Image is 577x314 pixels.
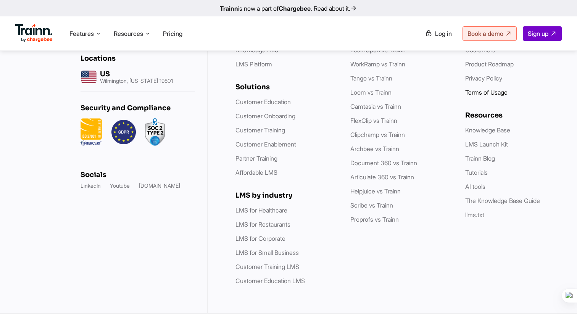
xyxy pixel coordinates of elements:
a: LMS for Small Business [235,249,299,256]
a: Affordable LMS [235,169,277,176]
a: llms.txt [465,211,484,219]
a: Trainn Blog [465,155,495,162]
a: Helpjuice vs Trainn [350,187,401,195]
p: Wilmington, [US_STATE] 19801 [100,78,173,84]
iframe: Chat Widget [539,277,577,314]
h6: Socials [81,171,195,179]
h6: US [100,70,173,78]
a: Loom vs Trainn [350,89,392,96]
h6: Security and Compliance [81,104,195,112]
a: LearnUpon vs Trainn [350,46,406,54]
span: Resources [114,29,143,38]
a: Proprofs vs Trainn [350,216,399,223]
a: AI tools [465,183,485,190]
a: Customers [465,46,495,54]
a: Clipchamp vs Trainn [350,131,405,138]
a: Archbee vs Trainn [350,145,399,153]
a: Book a demo [463,26,517,41]
h6: Locations [81,54,195,63]
img: Trainn Logo [15,24,53,42]
h6: LMS by industry [235,191,335,200]
a: Pricing [163,30,182,37]
a: Partner Training [235,155,277,162]
a: LinkedIn [81,182,101,190]
a: Customer Enablement [235,140,296,148]
a: LMS Platform [235,60,272,68]
b: Chargebee [279,5,311,12]
a: Customer Education LMS [235,277,305,285]
a: Privacy Policy [465,74,502,82]
b: Trainn [220,5,238,12]
a: Articulate 360 vs Trainn [350,173,414,181]
span: Features [69,29,94,38]
span: Sign up [528,30,548,37]
a: Customer Onboarding [235,112,295,120]
a: Product Roadmap [465,60,514,68]
a: Youtube [110,182,130,190]
a: Knowledge Hub [235,46,278,54]
a: Sign up [523,26,562,41]
span: Log in [435,30,452,37]
img: ISO [81,118,102,146]
a: Knowledge Base [465,126,510,134]
a: Terms of Usage [465,89,508,96]
a: LMS for Corporate [235,235,285,242]
a: Customer Education [235,98,291,106]
img: GDPR.png [111,118,136,146]
a: LMS for Healthcare [235,206,287,214]
h6: Resources [465,111,565,119]
a: Camtasia vs Trainn [350,103,401,110]
img: soc2 [145,118,165,146]
a: Customer Training [235,126,285,134]
h6: Solutions [235,83,335,91]
a: LMS for Restaurants [235,221,290,228]
a: FlexClip vs Trainn [350,117,397,124]
a: Tango vs Trainn [350,74,392,82]
img: us headquarters [81,69,97,85]
a: Scribe vs Trainn [350,201,393,209]
a: Customer Training LMS [235,263,299,271]
a: LMS Launch Kit [465,140,508,148]
a: Tutorials [465,169,488,176]
span: Book a demo [467,30,503,37]
a: Document 360 vs Trainn [350,159,417,167]
a: [DOMAIN_NAME] [139,182,180,190]
a: The Knowledge Base Guide [465,197,540,205]
a: WorkRamp vs Trainn [350,60,405,68]
a: Log in [421,27,456,40]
